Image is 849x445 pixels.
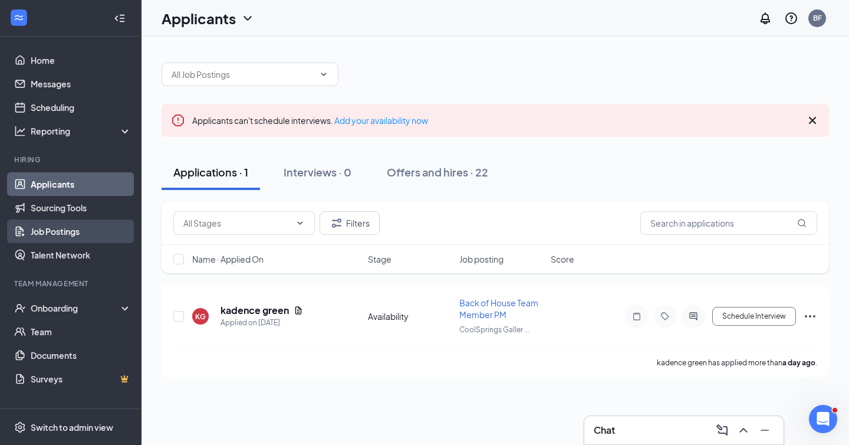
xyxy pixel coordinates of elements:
svg: Minimize [758,423,772,437]
input: Search in applications [640,211,817,235]
svg: Notifications [758,11,772,25]
button: Schedule Interview [712,307,796,326]
div: BF [813,13,822,23]
span: CoolSprings Galler ... [459,325,529,334]
svg: UserCheck [14,302,26,314]
a: Messages [31,72,131,96]
svg: Note [630,312,644,321]
iframe: Intercom live chat [809,405,837,433]
span: Stage [368,253,391,265]
a: Add your availability now [334,115,428,126]
div: Applied on [DATE] [221,317,303,329]
svg: ActiveChat [686,312,700,321]
a: Team [31,320,131,343]
div: Reporting [31,125,132,137]
svg: QuestionInfo [784,11,798,25]
svg: ChevronDown [295,218,305,228]
svg: ChevronDown [319,70,328,79]
div: Availability [368,310,452,322]
h1: Applicants [162,8,236,28]
div: Applications · 1 [173,165,248,179]
span: Applicants can't schedule interviews. [192,115,428,126]
a: Scheduling [31,96,131,119]
svg: ComposeMessage [715,423,729,437]
a: Job Postings [31,220,131,243]
button: Filter Filters [320,211,380,235]
div: Offers and hires · 22 [387,165,488,179]
div: Switch to admin view [31,421,113,433]
button: Minimize [755,421,774,440]
svg: Document [294,306,303,315]
h5: kadence green [221,304,289,317]
svg: Collapse [114,12,126,24]
svg: Analysis [14,125,26,137]
a: Talent Network [31,243,131,267]
input: All Stages [183,217,291,230]
b: a day ago [782,358,815,367]
div: KG [195,312,206,322]
svg: Ellipses [803,309,817,323]
a: Applicants [31,172,131,196]
input: All Job Postings [172,68,314,81]
a: SurveysCrown [31,367,131,391]
svg: Error [171,113,185,127]
div: Hiring [14,155,129,165]
span: Back of House Team Member PM [459,297,538,320]
svg: Tag [658,312,672,321]
svg: Settings [14,421,26,433]
svg: ChevronUp [736,423,751,437]
svg: ChevronDown [241,11,255,25]
svg: Filter [330,216,344,230]
svg: MagnifyingGlass [797,218,807,228]
a: Home [31,48,131,72]
a: Sourcing Tools [31,196,131,220]
span: Score [551,253,574,265]
div: Interviews · 0 [284,165,351,179]
span: Job posting [459,253,504,265]
p: kadence green has applied more than . [657,358,817,368]
a: Documents [31,343,131,367]
div: Onboarding [31,302,121,314]
div: Team Management [14,279,129,289]
h3: Chat [594,424,615,437]
button: ComposeMessage [713,421,732,440]
button: ChevronUp [734,421,753,440]
span: Name · Applied On [192,253,264,265]
svg: Cross [805,113,820,127]
svg: WorkstreamLogo [13,12,25,24]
